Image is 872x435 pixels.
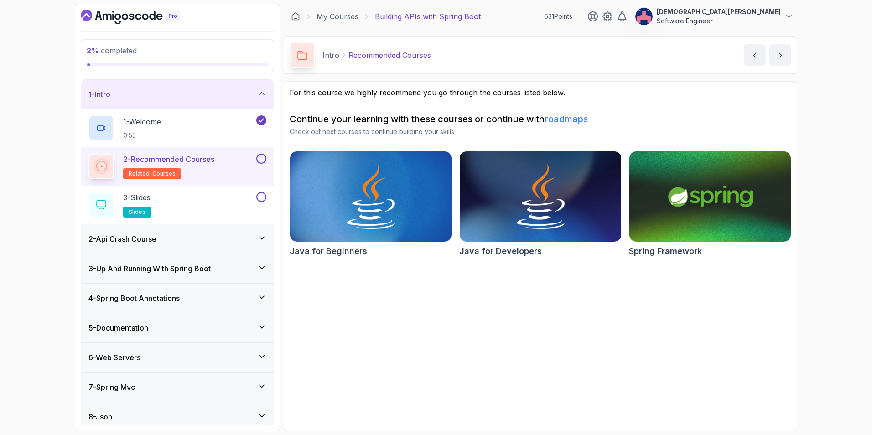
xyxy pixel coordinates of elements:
p: Recommended Courses [348,50,431,61]
img: Spring Framework card [629,151,791,242]
button: 8-Json [81,402,274,431]
h2: Java for Developers [459,245,542,258]
p: 0:55 [123,131,161,140]
button: 2-Api Crash Course [81,224,274,254]
span: completed [87,46,137,55]
p: Software Engineer [657,16,781,26]
h3: 7 - Spring Mvc [88,382,135,393]
button: next content [769,44,791,66]
span: slides [129,208,145,216]
button: user profile image[DEMOGRAPHIC_DATA][PERSON_NAME]Software Engineer [635,7,794,26]
h3: 8 - Json [88,411,112,422]
a: roadmaps [545,114,588,124]
img: user profile image [635,8,653,25]
h3: 6 - Web Servers [88,352,140,363]
a: Java for Beginners cardJava for Beginners [290,151,452,258]
h2: Java for Beginners [290,245,367,258]
a: Dashboard [291,12,300,21]
button: 7-Spring Mvc [81,373,274,402]
button: 6-Web Servers [81,343,274,372]
button: 2-Recommended Coursesrelated-courses [88,154,266,179]
p: For this course we highly recommend you go through the courses listed below. [290,87,791,98]
button: 5-Documentation [81,313,274,342]
p: 3 - Slides [123,192,151,203]
span: 2 % [87,46,99,55]
span: related-courses [129,170,176,177]
p: Building APIs with Spring Boot [375,11,481,22]
a: Dashboard [81,10,201,24]
h3: 5 - Documentation [88,322,148,333]
p: 2 - Recommended Courses [123,154,214,165]
img: Java for Developers card [460,151,621,242]
a: My Courses [317,11,358,22]
h3: 1 - Intro [88,89,110,100]
button: 4-Spring Boot Annotations [81,284,274,313]
h3: 2 - Api Crash Course [88,233,156,244]
button: previous content [744,44,766,66]
p: 1 - Welcome [123,116,161,127]
h2: Spring Framework [629,245,702,258]
p: Check out next courses to continue building your skills. [290,127,791,136]
button: 1-Intro [81,80,274,109]
p: Intro [322,50,339,61]
h3: 4 - Spring Boot Annotations [88,293,180,304]
button: 3-Up And Running With Spring Boot [81,254,274,283]
button: 3-Slidesslides [88,192,266,217]
img: Java for Beginners card [290,151,452,242]
p: 631 Points [544,12,572,21]
h3: 3 - Up And Running With Spring Boot [88,263,211,274]
a: Java for Developers cardJava for Developers [459,151,622,258]
h2: Continue your learning with these courses or continue with [290,113,791,125]
p: [DEMOGRAPHIC_DATA][PERSON_NAME] [657,7,781,16]
button: 1-Welcome0:55 [88,115,266,141]
a: Spring Framework cardSpring Framework [629,151,791,258]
